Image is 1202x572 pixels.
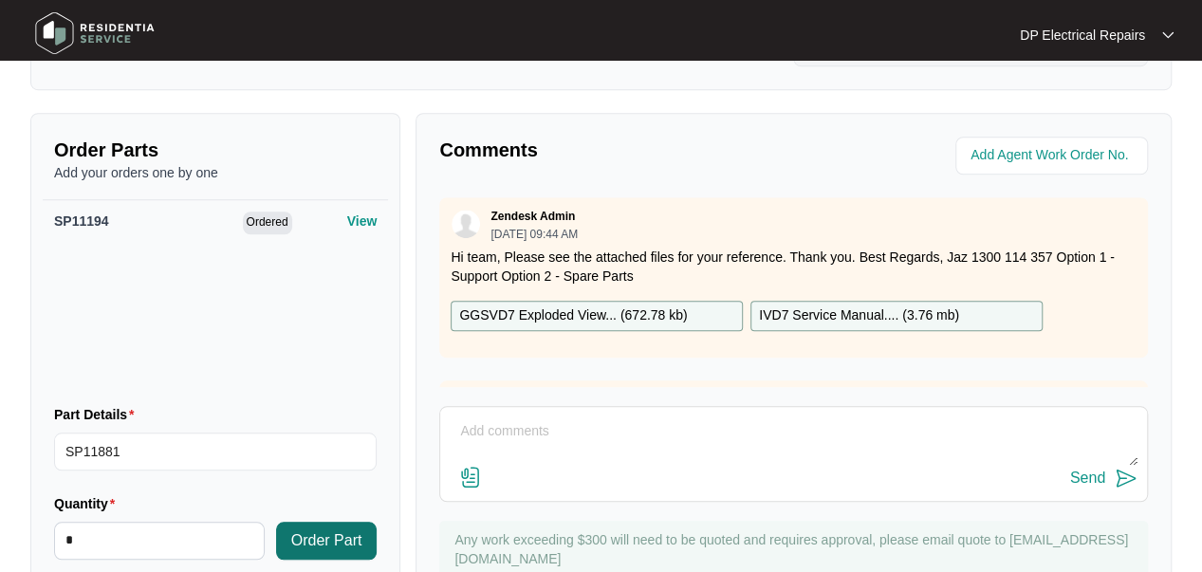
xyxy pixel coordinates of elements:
p: Any work exceeding $300 will need to be quoted and requires approval, please email quote to [EMAI... [454,530,1138,568]
p: Add your orders one by one [54,163,377,182]
button: Send [1070,466,1137,491]
img: send-icon.svg [1115,467,1137,489]
p: Zendesk Admin [490,209,575,224]
button: Order Part [276,522,378,560]
img: user.svg [452,210,480,238]
span: Ordered [243,212,292,234]
div: Send [1070,470,1105,487]
span: SP11194 [54,213,109,229]
input: Add Agent Work Order No. [971,144,1137,167]
input: Quantity [55,523,264,559]
p: GGSVD7 Exploded View... ( 672.78 kb ) [459,305,687,326]
img: file-attachment-doc.svg [459,466,482,489]
p: Order Parts [54,137,377,163]
img: residentia service logo [28,5,161,62]
p: Hi team, Please see the attached files for your reference. Thank you. Best Regards, Jaz 1300 114 ... [451,248,1137,286]
span: Order Part [291,529,362,552]
label: Quantity [54,494,122,513]
p: IVD7 Service Manual.... ( 3.76 mb ) [759,305,959,326]
input: Part Details [54,433,377,471]
p: View [347,212,378,231]
p: [DATE] 09:44 AM [490,229,578,240]
img: dropdown arrow [1162,30,1174,40]
label: Part Details [54,405,142,424]
p: Comments [439,137,780,163]
p: DP Electrical Repairs [1020,26,1145,45]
